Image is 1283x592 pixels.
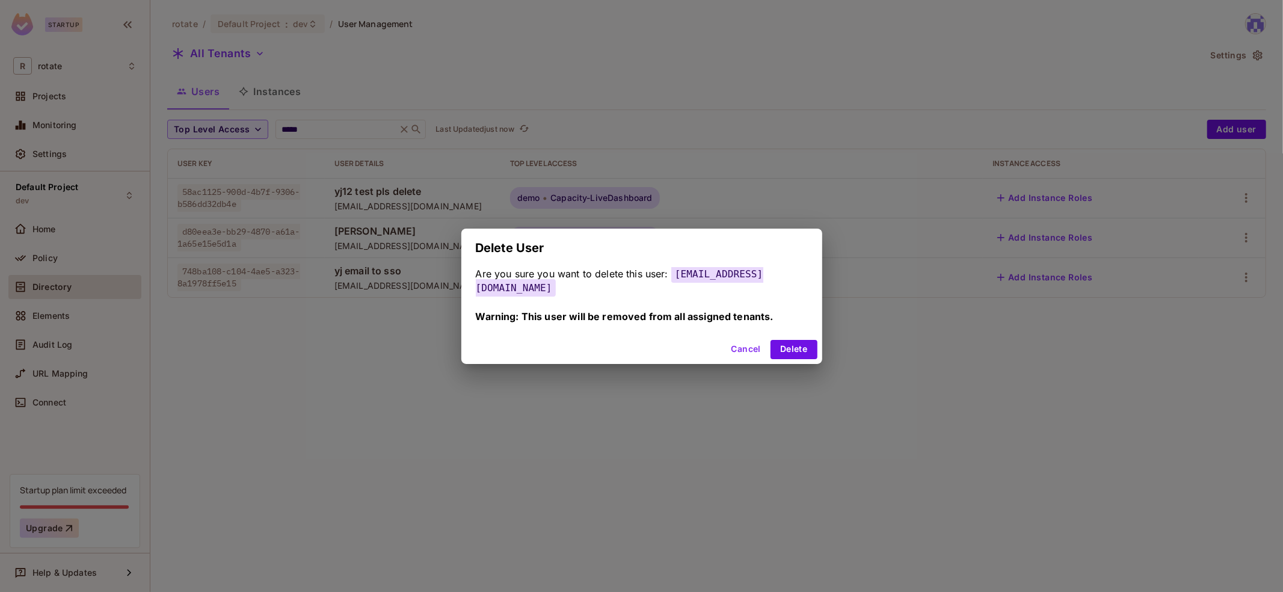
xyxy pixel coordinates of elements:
span: Are you sure you want to delete this user: [476,268,668,280]
button: Cancel [727,340,766,359]
h2: Delete User [461,229,822,267]
span: Warning: This user will be removed from all assigned tenants. [476,310,774,322]
span: [EMAIL_ADDRESS][DOMAIN_NAME] [476,265,763,297]
button: Delete [771,340,817,359]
